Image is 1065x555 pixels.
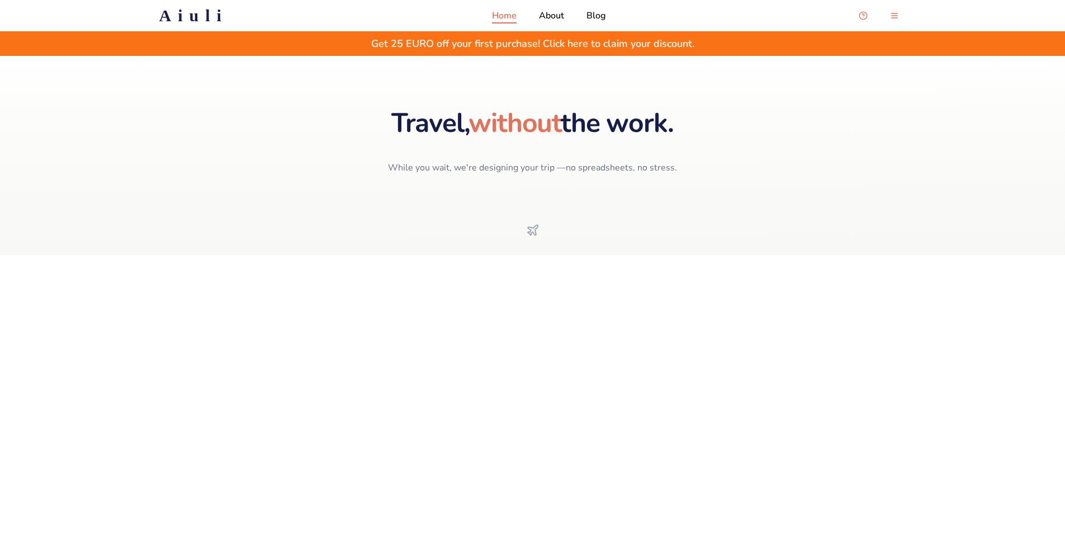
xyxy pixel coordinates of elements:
span: without [468,105,561,141]
span: While you wait, we're designing your trip —no spreadsheets, no stress. [388,161,677,174]
button: menu-button [883,4,906,27]
a: About [539,9,564,22]
span: Travel, the work. [391,105,674,141]
a: Home [492,9,517,22]
a: Blog [586,9,606,22]
h2: Aiuli [159,6,228,26]
a: Aiuli [141,6,246,26]
button: Open support chat [852,4,874,27]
